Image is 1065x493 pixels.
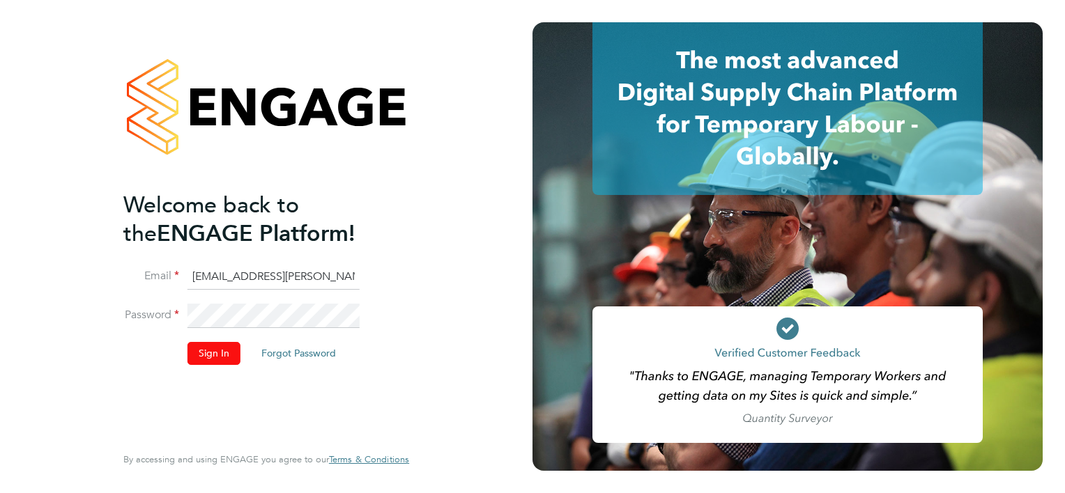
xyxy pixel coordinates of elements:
[123,308,179,322] label: Password
[250,342,347,364] button: Forgot Password
[123,191,395,248] h2: ENGAGE Platform!
[123,191,299,247] span: Welcome back to the
[329,454,409,465] a: Terms & Conditions
[123,453,409,465] span: By accessing and using ENGAGE you agree to our
[187,342,240,364] button: Sign In
[123,269,179,283] label: Email
[187,265,360,290] input: Enter your work email...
